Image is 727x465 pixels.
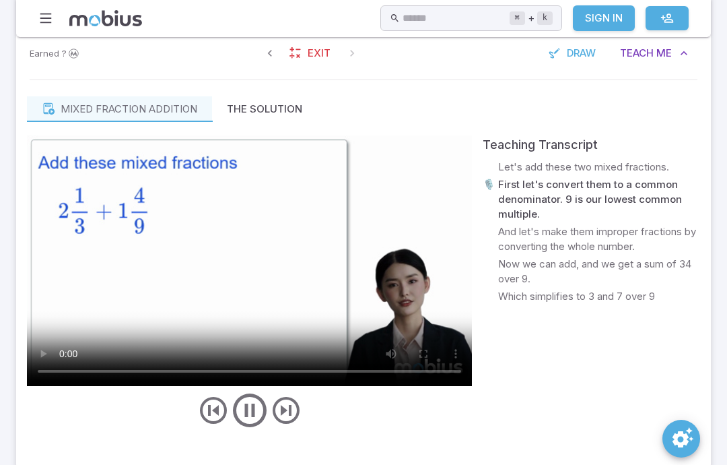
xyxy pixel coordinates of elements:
p: Which simplifies to 3 and 7 over 9 [498,289,655,304]
span: ? [62,46,67,60]
p: Mixed fraction addition [61,102,197,117]
button: Draw [541,40,605,66]
span: On Latest Question [340,41,364,65]
span: Previous Question [258,41,282,65]
p: First let's convert them to a common denominator. 9 is our lowest common multiple. [498,177,700,222]
a: Exit [282,40,340,66]
div: + [510,10,553,26]
span: Draw [567,46,596,61]
button: play/pause/restart [230,390,270,431]
kbd: ⌘ [510,11,525,25]
p: Sign In to earn Mobius dollars [30,46,81,60]
button: TeachMe [611,40,697,66]
button: next [270,394,302,427]
kbd: k [537,11,553,25]
span: Me [656,46,672,61]
button: previous [197,394,230,427]
p: Let's add these two mixed fractions. [498,160,669,175]
p: Now we can add, and we get a sum of 34 over 9. [498,257,700,286]
p: 🎙️ [483,177,495,222]
span: Earned [30,46,59,60]
span: Teach [620,46,654,61]
div: Teaching Transcript [483,135,700,154]
p: And let's make them improper fractions by converting the whole number. [498,224,700,254]
span: Exit [308,46,331,61]
a: Sign In [573,5,635,31]
button: SpeedDial teaching preferences [662,420,700,458]
button: The Solution [212,96,317,122]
